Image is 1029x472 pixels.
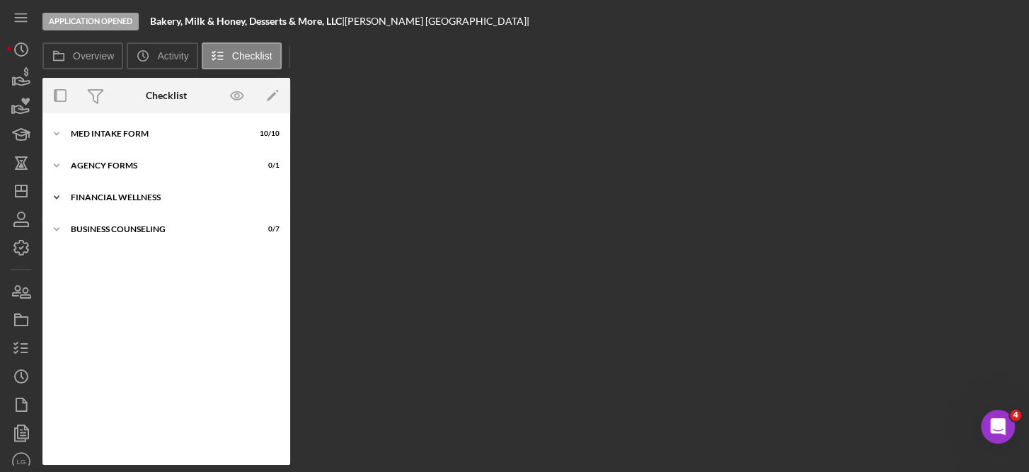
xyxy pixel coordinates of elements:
[150,15,342,27] b: Bakery, Milk & Honey, Desserts & More, LLC
[157,50,188,62] label: Activity
[1010,410,1021,421] span: 4
[202,42,282,69] button: Checklist
[345,16,529,27] div: [PERSON_NAME] [GEOGRAPHIC_DATA] |
[17,458,26,466] text: LG
[254,161,280,170] div: 0 / 1
[42,13,139,30] div: Application Opened
[42,42,123,69] button: Overview
[146,90,187,101] div: Checklist
[150,16,345,27] div: |
[254,129,280,138] div: 10 / 10
[71,161,244,170] div: Agency Forms
[254,225,280,234] div: 0 / 7
[71,225,244,234] div: Business Counseling
[981,410,1015,444] iframe: Intercom live chat
[71,193,272,202] div: Financial Wellness
[71,129,244,138] div: MED Intake Form
[232,50,272,62] label: Checklist
[127,42,197,69] button: Activity
[73,50,114,62] label: Overview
